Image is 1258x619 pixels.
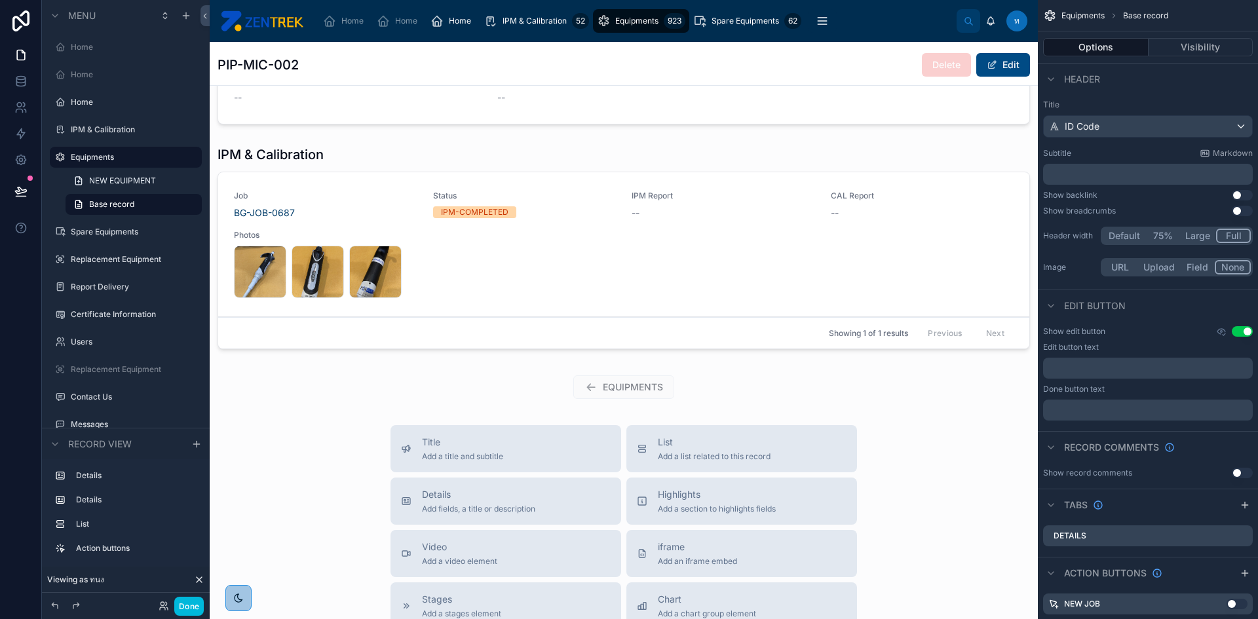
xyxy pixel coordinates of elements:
label: Home [71,97,194,107]
button: None [1215,260,1251,274]
div: scrollable content [1043,358,1253,379]
a: Markdown [1200,148,1253,159]
span: List [658,436,771,449]
label: Replacement Equipment [71,254,194,265]
span: Viewing as ทนง [47,574,104,585]
a: IPM & Calibration52 [480,9,593,33]
span: Details [422,488,535,501]
div: 923 [664,13,685,29]
label: Spare Equipments [71,227,194,237]
label: Certificate Information [71,309,194,320]
label: Header width [1043,231,1096,241]
span: Add an iframe embed [658,556,737,567]
a: NEW EQUIPMENT [66,170,202,191]
span: Action buttons [1064,567,1147,580]
span: Chart [658,593,756,606]
span: Base record [89,199,134,210]
span: Record comments [1064,441,1159,454]
span: NEW EQUIPMENT [89,176,156,186]
span: Spare Equipments [712,16,779,26]
label: Subtitle [1043,148,1071,159]
button: Default [1103,229,1146,243]
span: Stages [422,593,501,606]
span: Equipments [1061,10,1105,21]
span: ID Code [1065,120,1099,133]
span: Highlights [658,488,776,501]
span: Add a stages element [422,609,501,619]
div: 52 [572,13,589,29]
span: Add a list related to this record [658,451,771,462]
button: 75% [1146,229,1179,243]
button: Edit [976,53,1030,77]
a: Users [71,337,194,347]
button: Options [1043,38,1149,56]
span: Menu [68,9,96,22]
span: Base record [1123,10,1168,21]
span: Showing 1 of 1 results [829,328,908,339]
a: Equipments923 [593,9,689,33]
a: Base record [66,194,202,215]
span: Add a video element [422,556,497,567]
a: IPM & Calibration [71,124,194,135]
a: Spare Equipments62 [689,9,805,33]
label: Title [1043,100,1253,110]
label: Report Delivery [71,282,194,292]
span: Record view [68,438,132,451]
label: Messages [71,419,194,430]
div: scrollable content [1043,164,1253,185]
a: Home [427,9,480,33]
button: ID Code [1043,115,1253,138]
button: Done [174,597,204,616]
label: Home [71,42,194,52]
label: Show edit button [1043,326,1105,337]
span: Tabs [1064,498,1088,512]
button: Large [1179,229,1216,243]
button: iframeAdd an iframe embed [626,530,857,577]
span: Home [449,16,471,26]
label: List [76,519,191,529]
label: Action buttons [76,543,191,553]
span: Home [395,16,417,26]
span: Add a title and subtitle [422,451,503,462]
span: Add a section to highlights fields [658,504,776,514]
label: Details [76,495,191,505]
a: Equipments [71,152,194,162]
div: Show breadcrumbs [1043,206,1116,216]
label: Edit button text [1043,342,1099,352]
span: ท [1014,16,1020,26]
label: Done button text [1043,384,1105,394]
span: Add fields, a title or description [422,504,535,514]
label: Image [1043,262,1096,272]
label: Contact Us [71,392,194,402]
img: App logo [220,10,303,31]
label: Replacement Equipment [71,364,194,375]
label: Home [71,69,194,80]
span: Equipments [615,16,658,26]
button: DetailsAdd fields, a title or description [391,478,621,525]
div: Show backlink [1043,190,1097,200]
span: Markdown [1213,148,1253,159]
h1: PIP-MIC-002 [218,56,299,74]
button: TitleAdd a title and subtitle [391,425,621,472]
span: Header [1064,73,1100,86]
span: Video [422,540,497,553]
div: scrollable content [1043,400,1253,421]
div: scrollable content [42,459,210,572]
span: iframe [658,540,737,553]
span: Add a chart group element [658,609,756,619]
button: URL [1103,260,1137,274]
div: 62 [784,13,801,29]
span: IPM & Calibration [503,16,567,26]
a: Home [319,9,373,33]
div: Show record comments [1043,468,1132,478]
button: VideoAdd a video element [391,530,621,577]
